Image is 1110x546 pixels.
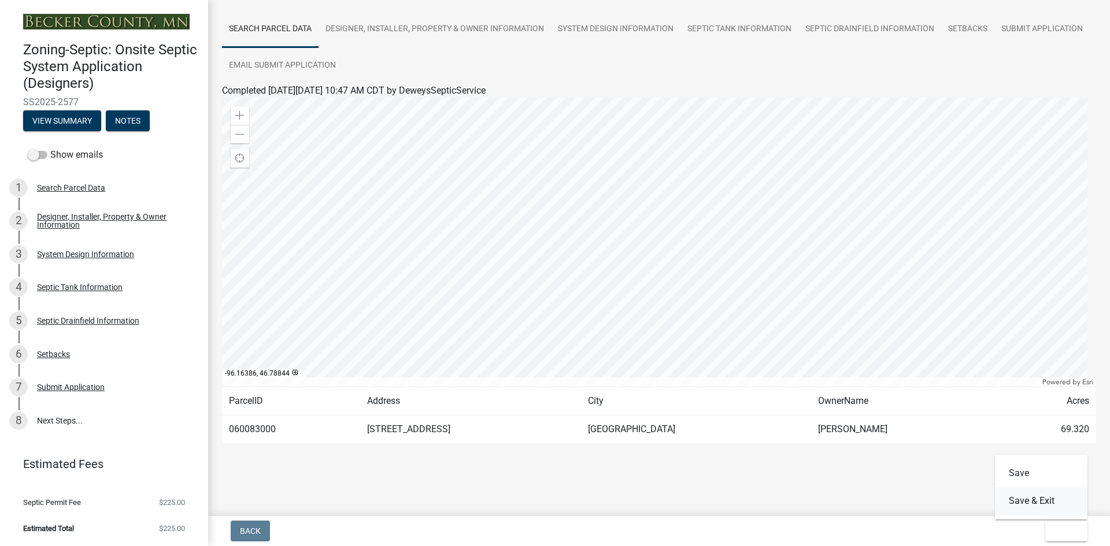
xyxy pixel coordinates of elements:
div: 2 [9,211,28,230]
div: Find my location [231,149,249,168]
div: 1 [9,179,28,197]
h4: Zoning-Septic: Onsite Septic System Application (Designers) [23,42,199,91]
button: Save & Exit [995,487,1087,515]
a: Estimated Fees [9,452,190,476]
button: Exit [1045,521,1087,541]
button: View Summary [23,110,101,131]
td: ParcelID [222,387,360,415]
button: Notes [106,110,150,131]
div: Zoom out [231,125,249,143]
div: Search Parcel Data [37,184,105,192]
div: 4 [9,278,28,296]
span: $225.00 [159,499,185,506]
span: Completed [DATE][DATE] 10:47 AM CDT by DeweysSepticService [222,85,486,96]
td: [STREET_ADDRESS] [360,415,581,444]
div: Septic Drainfield Information [37,317,139,325]
td: 69.320 [1000,415,1096,444]
td: [GEOGRAPHIC_DATA] [581,415,811,444]
wm-modal-confirm: Notes [106,117,150,126]
div: 7 [9,378,28,396]
td: OwnerName [811,387,1000,415]
a: Setbacks [941,11,994,48]
span: Estimated Total [23,525,74,532]
div: Setbacks [37,350,70,358]
div: 8 [9,411,28,430]
span: Exit [1054,526,1071,536]
div: 5 [9,311,28,330]
a: Submit Application [994,11,1090,48]
td: City [581,387,811,415]
a: Septic Tank Information [680,11,798,48]
a: Email Submit Application [222,47,343,84]
a: Esri [1082,378,1093,386]
span: SS2025-2577 [23,96,185,107]
div: Zoom in [231,106,249,125]
div: Septic Tank Information [37,283,123,291]
a: Designer, Installer, Property & Owner Information [319,11,551,48]
a: Septic Drainfield Information [798,11,941,48]
td: [PERSON_NAME] [811,415,1000,444]
div: Submit Application [37,383,105,391]
button: Back [231,521,270,541]
div: Powered by [1039,377,1096,387]
td: Address [360,387,581,415]
td: Acres [1000,387,1096,415]
div: 6 [9,345,28,363]
span: Septic Permit Fee [23,499,81,506]
div: System Design Information [37,250,134,258]
wm-modal-confirm: Summary [23,117,101,126]
div: Designer, Installer, Property & Owner Information [37,213,190,229]
a: System Design Information [551,11,680,48]
span: $225.00 [159,525,185,532]
div: Exit [995,455,1087,519]
span: Back [240,526,261,536]
label: Show emails [28,148,103,162]
button: Save [995,459,1087,487]
a: Search Parcel Data [222,11,319,48]
td: 060083000 [222,415,360,444]
div: 3 [9,245,28,263]
img: Becker County, Minnesota [23,14,190,29]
